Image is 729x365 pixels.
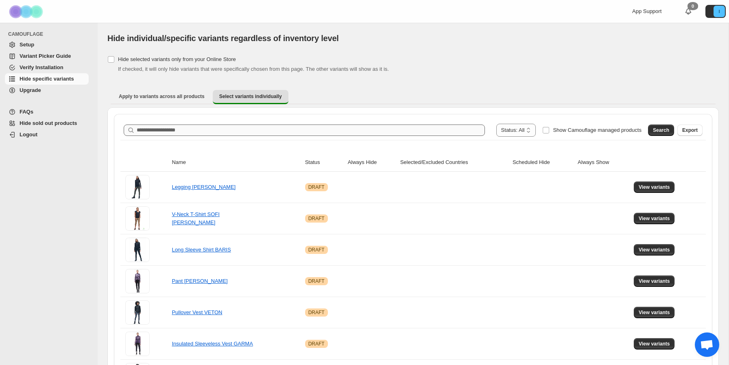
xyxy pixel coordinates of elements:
[639,341,670,347] span: View variants
[639,278,670,284] span: View variants
[7,0,47,23] img: Camouflage
[575,153,631,172] th: Always Show
[213,90,288,104] button: Select variants individually
[634,181,675,193] button: View variants
[118,56,236,62] span: Hide selected variants only from your Online Store
[169,153,302,172] th: Name
[5,39,89,50] a: Setup
[303,153,345,172] th: Status
[639,309,670,316] span: View variants
[172,341,253,347] a: Insulated Sleeveless Vest GARMA
[5,50,89,62] a: Variant Picker Guide
[632,8,661,14] span: App Support
[308,247,325,253] span: DRAFT
[677,125,703,136] button: Export
[118,66,389,72] span: If checked, it will only hide variants that were specifically chosen from this page. The other va...
[308,215,325,222] span: DRAFT
[107,34,339,43] span: Hide individual/specific variants regardless of inventory level
[20,42,34,48] span: Setup
[119,93,205,100] span: Apply to variants across all products
[20,131,37,138] span: Logout
[20,53,71,59] span: Variant Picker Guide
[308,184,325,190] span: DRAFT
[345,153,398,172] th: Always Hide
[653,127,669,133] span: Search
[510,153,575,172] th: Scheduled Hide
[688,2,698,10] div: 0
[8,31,92,37] span: CAMOUFLAGE
[695,332,719,357] a: Open chat
[172,309,222,315] a: Pullover Vest VETON
[639,184,670,190] span: View variants
[112,90,211,103] button: Apply to variants across all products
[634,338,675,350] button: View variants
[20,109,33,115] span: FAQs
[684,7,692,15] a: 0
[648,125,674,136] button: Search
[20,120,77,126] span: Hide sold out products
[634,244,675,256] button: View variants
[639,247,670,253] span: View variants
[553,127,642,133] span: Show Camouflage managed products
[5,106,89,118] a: FAQs
[5,129,89,140] a: Logout
[639,215,670,222] span: View variants
[714,6,725,17] span: Avatar with initials I
[20,64,63,70] span: Verify Installation
[308,341,325,347] span: DRAFT
[682,127,698,133] span: Export
[634,213,675,224] button: View variants
[5,85,89,96] a: Upgrade
[219,93,282,100] span: Select variants individually
[634,275,675,287] button: View variants
[20,76,74,82] span: Hide specific variants
[308,278,325,284] span: DRAFT
[20,87,41,93] span: Upgrade
[634,307,675,318] button: View variants
[172,278,227,284] a: Pant [PERSON_NAME]
[5,118,89,129] a: Hide sold out products
[308,309,325,316] span: DRAFT
[398,153,510,172] th: Selected/Excluded Countries
[5,73,89,85] a: Hide specific variants
[5,62,89,73] a: Verify Installation
[172,184,236,190] a: Legging [PERSON_NAME]
[718,9,720,14] text: I
[172,211,220,225] a: V-Neck T-Shirt SOFI [PERSON_NAME]
[172,247,231,253] a: Long Sleeve Shirt BARIS
[705,5,726,18] button: Avatar with initials I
